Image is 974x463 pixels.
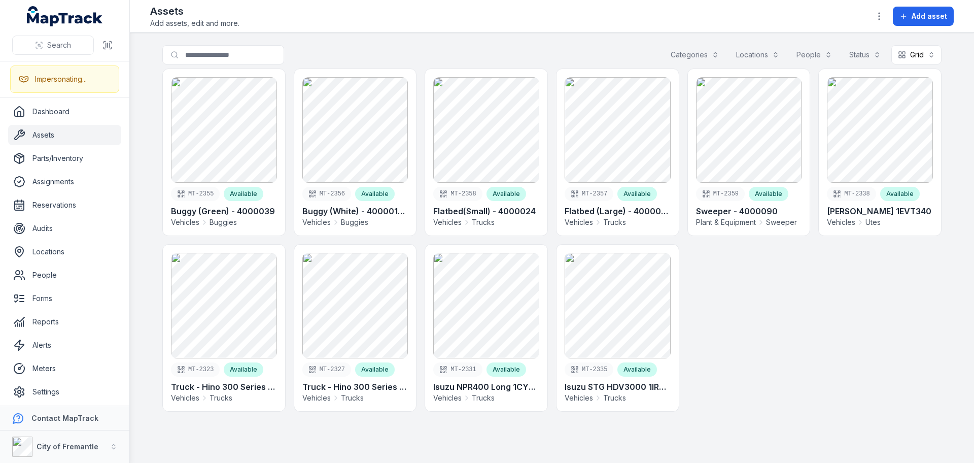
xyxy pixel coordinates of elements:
a: Audits [8,218,121,239]
a: Settings [8,382,121,402]
button: Add asset [893,7,954,26]
a: Reservations [8,195,121,215]
a: Reports [8,312,121,332]
a: Assignments [8,172,121,192]
button: Search [12,36,94,55]
button: Status [843,45,887,64]
span: Add assets, edit and more. [150,18,239,28]
a: Assets [8,125,121,145]
div: Impersonating... [35,74,87,84]
a: MapTrack [27,6,103,26]
strong: Contact MapTrack [31,414,98,422]
button: Grid [891,45,942,64]
a: Alerts [8,335,121,355]
span: Search [47,40,71,50]
a: Meters [8,358,121,379]
h2: Assets [150,4,239,18]
a: Forms [8,288,121,309]
a: People [8,265,121,285]
a: Dashboard [8,102,121,122]
span: Add asset [912,11,947,21]
strong: City of Fremantle [37,442,98,451]
a: Locations [8,242,121,262]
a: Parts/Inventory [8,148,121,169]
button: People [790,45,839,64]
